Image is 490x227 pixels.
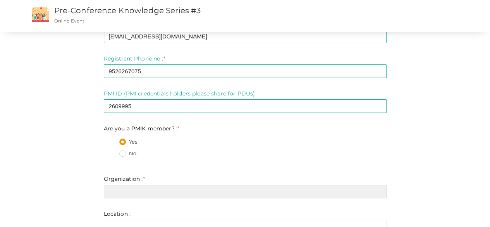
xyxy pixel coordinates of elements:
[32,7,49,22] img: event2.png
[104,90,258,97] label: PMI ID (PMI credentials holders please share for PDUs) :
[104,125,180,132] label: Are you a PMIK member? :
[104,55,165,62] label: Registrant Phone no :
[119,150,136,158] label: No
[104,29,387,43] input: Enter registrant email here.
[104,64,387,78] input: Enter registrant phone no here.
[54,6,201,15] a: Pre-Conference Knowledge Series #3
[104,210,131,218] label: Location :
[104,175,145,183] label: Organization :
[54,17,299,24] p: Online Event
[119,138,137,146] label: Yes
